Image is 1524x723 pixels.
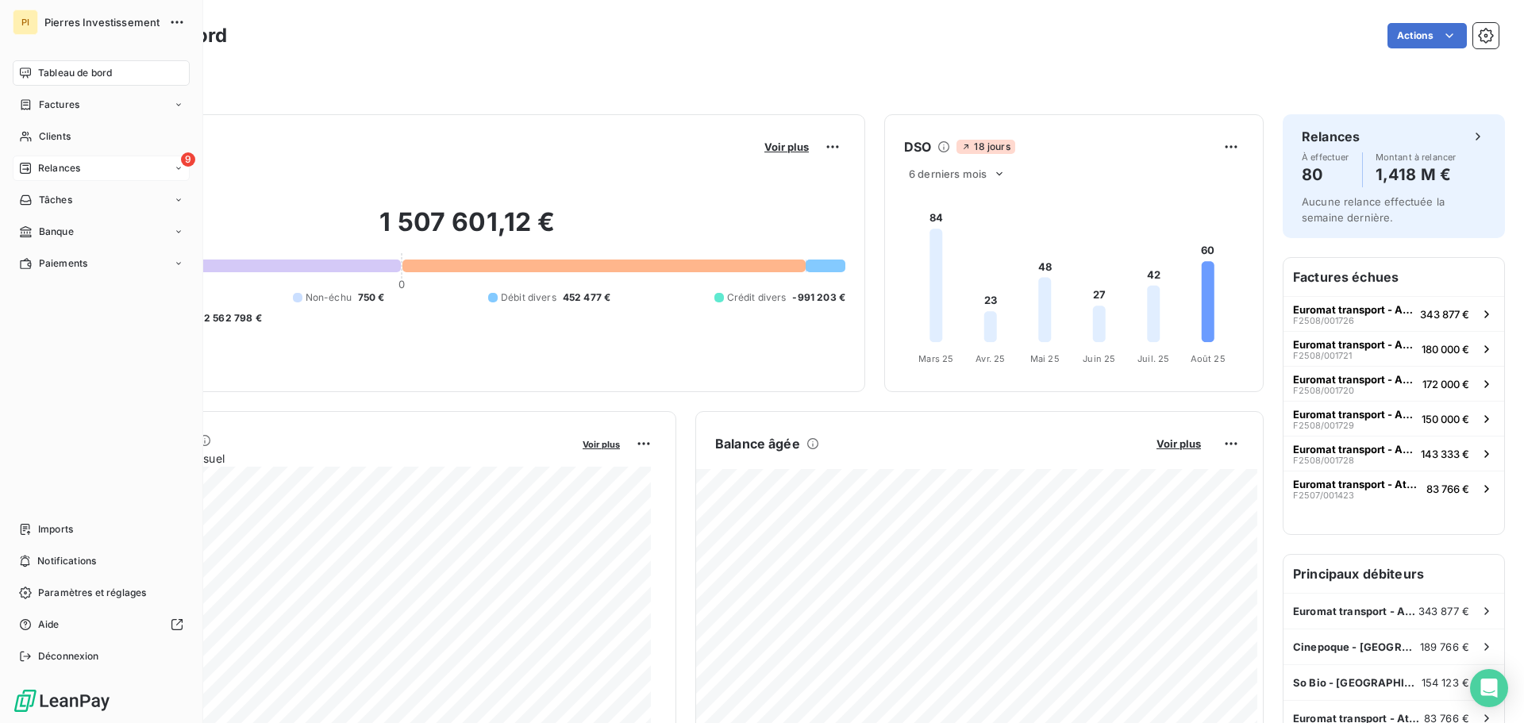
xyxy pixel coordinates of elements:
[1156,437,1201,450] span: Voir plus
[39,129,71,144] span: Clients
[1422,378,1469,390] span: 172 000 €
[1302,127,1360,146] h6: Relances
[1376,162,1457,187] h4: 1,418 M €
[1283,436,1504,471] button: Euromat transport - Athis Mons (BaiF2508/001728143 333 €
[90,206,845,254] h2: 1 507 601,12 €
[13,124,190,149] a: Clients
[1422,343,1469,356] span: 180 000 €
[306,290,352,305] span: Non-échu
[1283,366,1504,401] button: Euromat transport - Athis Mons (BaiF2508/001720172 000 €
[715,434,800,453] h6: Balance âgée
[727,290,787,305] span: Crédit divers
[1293,373,1416,386] span: Euromat transport - Athis Mons (Bai
[1470,669,1508,707] div: Open Intercom Messenger
[39,98,79,112] span: Factures
[976,353,1005,364] tspan: Avr. 25
[1302,152,1349,162] span: À effectuer
[13,688,111,713] img: Logo LeanPay
[1302,162,1349,187] h4: 80
[199,311,262,325] span: -2 562 798 €
[1293,303,1414,316] span: Euromat transport - Athis Mons (Bai
[13,580,190,606] a: Paramètres et réglages
[1293,490,1354,500] span: F2507/001423
[1421,448,1469,460] span: 143 333 €
[578,436,625,451] button: Voir plus
[1293,421,1354,430] span: F2508/001729
[1420,308,1469,321] span: 343 877 €
[13,156,190,181] a: 9Relances
[38,617,60,632] span: Aide
[38,586,146,600] span: Paramètres et réglages
[13,219,190,244] a: Banque
[38,161,80,175] span: Relances
[13,187,190,213] a: Tâches
[760,140,814,154] button: Voir plus
[1293,478,1420,490] span: Euromat transport - Athis Mons (Bai
[1422,676,1469,689] span: 154 123 €
[1420,640,1469,653] span: 189 766 €
[1302,195,1445,224] span: Aucune relance effectuée la semaine dernière.
[1283,258,1504,296] h6: Factures échues
[918,353,953,364] tspan: Mars 25
[1387,23,1467,48] button: Actions
[1418,605,1469,617] span: 343 877 €
[1283,401,1504,436] button: Euromat transport - Athis Mons (BaiF2508/001729150 000 €
[13,517,190,542] a: Imports
[1293,351,1352,360] span: F2508/001721
[563,290,610,305] span: 452 477 €
[1426,483,1469,495] span: 83 766 €
[1030,353,1060,364] tspan: Mai 25
[13,612,190,637] a: Aide
[38,649,99,663] span: Déconnexion
[956,140,1014,154] span: 18 jours
[13,10,38,35] div: PI
[38,66,112,80] span: Tableau de bord
[38,522,73,536] span: Imports
[1293,386,1354,395] span: F2508/001720
[39,256,87,271] span: Paiements
[1293,605,1418,617] span: Euromat transport - Athis Mons (Bai
[1283,555,1504,593] h6: Principaux débiteurs
[1152,436,1206,451] button: Voir plus
[1293,316,1354,325] span: F2508/001726
[1283,471,1504,506] button: Euromat transport - Athis Mons (BaiF2507/00142383 766 €
[44,16,160,29] span: Pierres Investissement
[358,290,385,305] span: 750 €
[13,60,190,86] a: Tableau de bord
[1422,413,1469,425] span: 150 000 €
[90,450,571,467] span: Chiffre d'affaires mensuel
[1293,640,1420,653] span: Cinepoque - [GEOGRAPHIC_DATA] (75006)
[181,152,195,167] span: 9
[13,251,190,276] a: Paiements
[39,193,72,207] span: Tâches
[909,167,987,180] span: 6 derniers mois
[583,439,620,450] span: Voir plus
[764,140,809,153] span: Voir plus
[37,554,96,568] span: Notifications
[13,92,190,117] a: Factures
[792,290,845,305] span: -991 203 €
[1293,676,1422,689] span: So Bio - [GEOGRAPHIC_DATA]
[1137,353,1169,364] tspan: Juil. 25
[1376,152,1457,162] span: Montant à relancer
[398,278,405,290] span: 0
[1293,456,1354,465] span: F2508/001728
[39,225,74,239] span: Banque
[1083,353,1115,364] tspan: Juin 25
[1283,331,1504,366] button: Euromat transport - Athis Mons (BaiF2508/001721180 000 €
[1283,296,1504,331] button: Euromat transport - Athis Mons (BaiF2508/001726343 877 €
[1191,353,1226,364] tspan: Août 25
[1293,408,1415,421] span: Euromat transport - Athis Mons (Bai
[1293,443,1414,456] span: Euromat transport - Athis Mons (Bai
[501,290,556,305] span: Débit divers
[904,137,931,156] h6: DSO
[1293,338,1415,351] span: Euromat transport - Athis Mons (Bai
